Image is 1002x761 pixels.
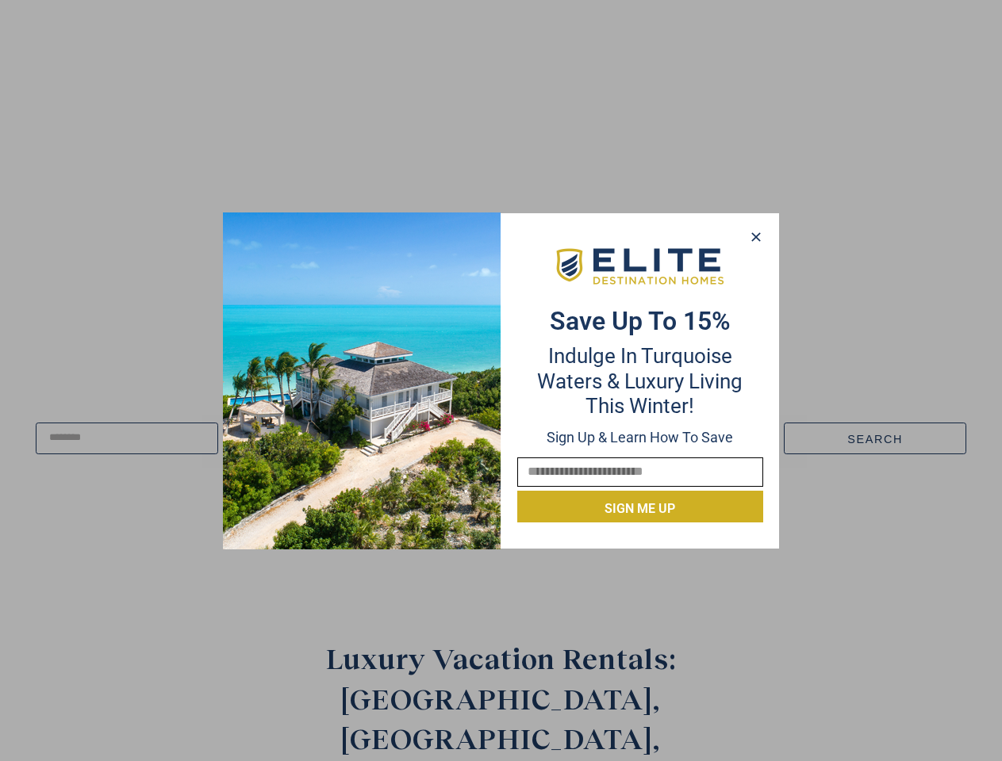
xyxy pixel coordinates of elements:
[554,244,726,290] img: EDH-Logo-Horizontal-217-58px.png
[537,344,743,392] span: Indulge in Turquoise Waters & Luxury Living
[585,394,694,418] span: this winter!
[744,225,767,249] button: Close
[547,429,733,446] span: Sign up & learn how to save
[550,306,731,336] strong: Save up to 15%
[223,212,501,549] img: Desktop-Opt-in-2025-01-10T154335.578.png
[517,457,763,487] input: Email
[517,491,763,522] button: Sign me up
